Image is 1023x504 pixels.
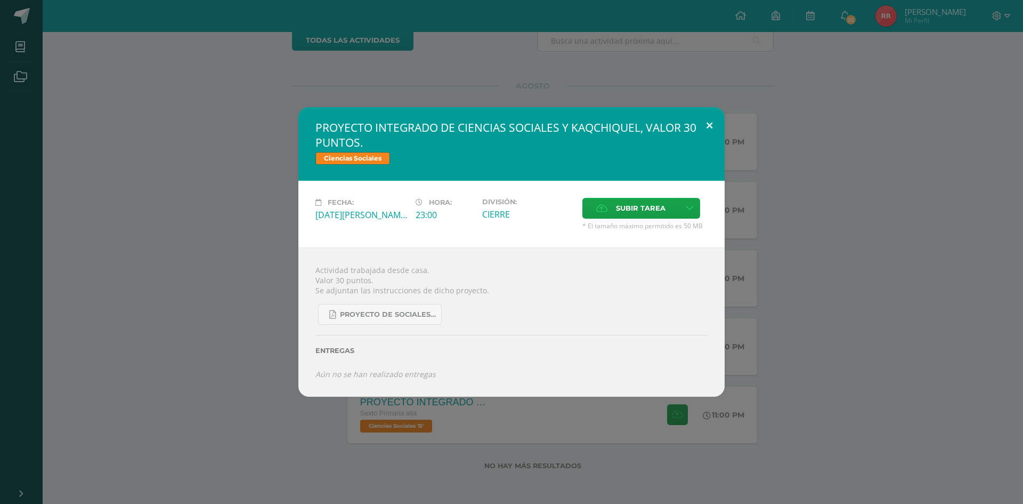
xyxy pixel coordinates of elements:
[315,120,708,150] h2: PROYECTO INTEGRADO DE CIENCIAS SOCIALES Y KAQCHIQUEL, VALOR 30 PUNTOS.
[315,209,407,221] div: [DATE][PERSON_NAME]
[315,347,708,355] label: Entregas
[328,198,354,206] span: Fecha:
[616,198,665,218] span: Subir tarea
[429,198,452,206] span: Hora:
[694,107,725,143] button: Close (Esc)
[482,198,574,206] label: División:
[582,221,708,230] span: * El tamaño máximo permitido es 50 MB
[340,310,436,319] span: Proyecto de Sociales y Kaqchikel_3ra. Unidad (1).pdf
[416,209,474,221] div: 23:00
[482,209,574,220] div: CIERRE
[315,152,390,165] span: Ciencias Sociales
[298,247,725,396] div: Actividad trabajada desde casa. Valor 30 puntos. Se adjuntan las instrucciones de dicho proyecto.
[315,369,436,379] i: Aún no se han realizado entregas
[318,304,442,325] a: Proyecto de Sociales y Kaqchikel_3ra. Unidad (1).pdf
